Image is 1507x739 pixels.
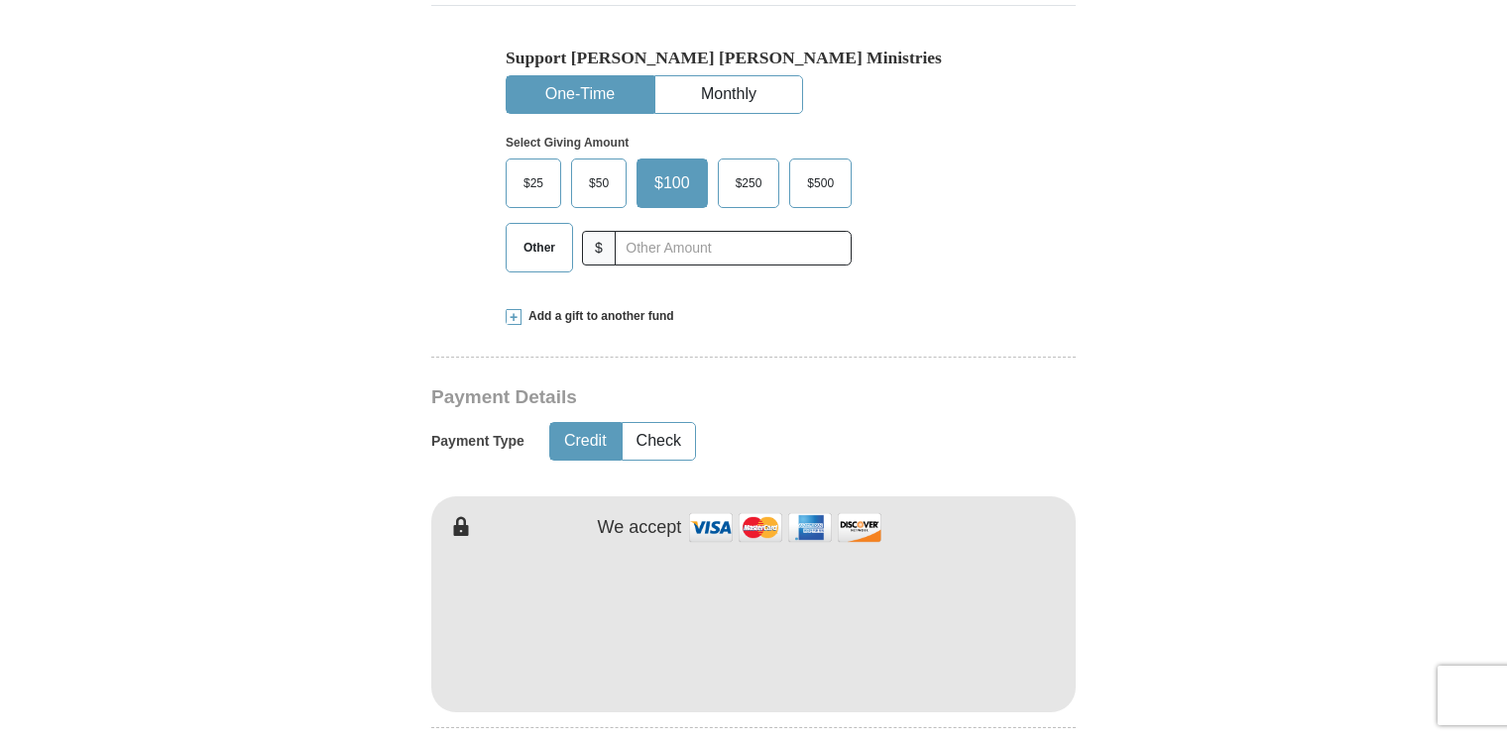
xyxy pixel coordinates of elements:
button: One-Time [507,76,653,113]
span: $50 [579,168,619,198]
span: $250 [726,168,772,198]
span: Other [514,233,565,263]
button: Monthly [655,76,802,113]
h3: Payment Details [431,386,937,409]
span: $100 [644,168,700,198]
span: $25 [514,168,553,198]
span: $ [582,231,616,265]
h4: We accept [598,517,682,539]
h5: Payment Type [431,433,524,450]
input: Other Amount [615,231,852,265]
strong: Select Giving Amount [506,136,629,150]
button: Check [623,423,695,460]
img: credit cards accepted [686,506,884,549]
span: $500 [797,168,844,198]
h5: Support [PERSON_NAME] [PERSON_NAME] Ministries [506,48,1001,68]
span: Add a gift to another fund [522,308,674,325]
button: Credit [550,423,621,460]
